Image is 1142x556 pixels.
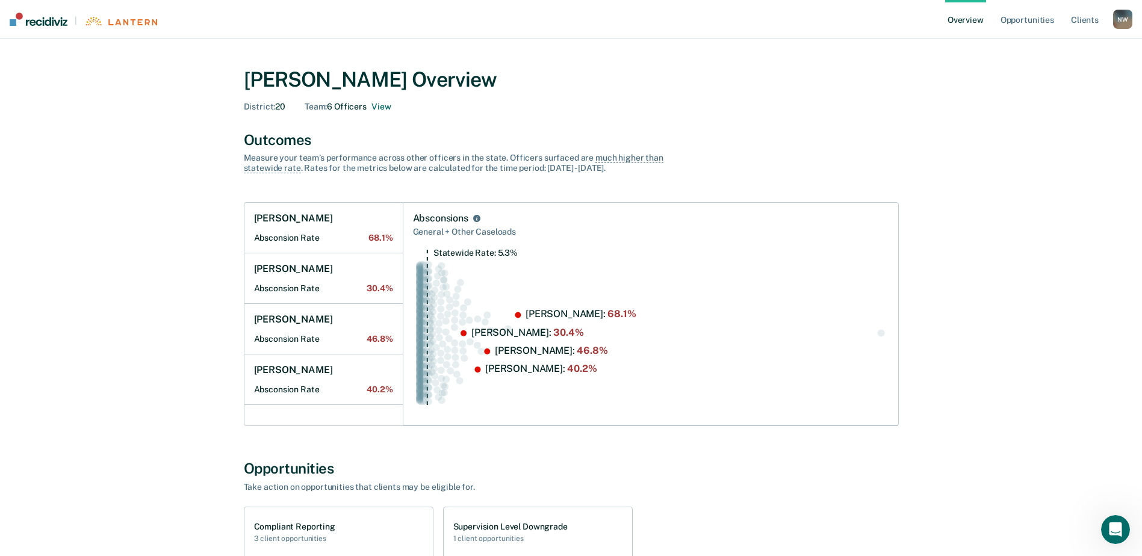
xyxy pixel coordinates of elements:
div: Absconsions [413,212,468,224]
h1: [PERSON_NAME] [254,364,333,376]
h2: 3 client opportunities [254,534,335,543]
div: Outcomes [244,131,899,149]
span: 68.1% [368,233,393,243]
img: Recidiviz [10,13,67,26]
h1: [PERSON_NAME] [254,263,333,275]
h2: Absconsion Rate [254,233,393,243]
button: 6 officers on Nicole Whited's Team [371,102,391,112]
h1: [PERSON_NAME] [254,212,333,224]
div: N W [1113,10,1132,29]
button: Absconsions [471,212,483,224]
div: Swarm plot of all absconsion rates in the state for NOT_SEX_OFFENSE caseloads, highlighting value... [413,249,889,416]
span: 30.4% [367,283,393,294]
span: District : [244,102,276,111]
img: Lantern [84,17,157,26]
div: Opportunities [244,460,899,477]
div: Take action on opportunities that clients may be eligible for. [244,482,665,492]
div: [PERSON_NAME] Overview [244,67,899,92]
div: 6 Officers [305,102,391,112]
h2: Absconsion Rate [254,283,393,294]
span: 46.8% [367,334,393,344]
h2: Absconsion Rate [254,334,393,344]
h2: Absconsion Rate [254,385,393,395]
a: [PERSON_NAME]Absconsion Rate68.1% [244,203,403,253]
span: | [67,16,84,26]
div: 20 [244,102,286,112]
a: [PERSON_NAME]Absconsion Rate30.4% [244,253,403,304]
tspan: Statewide Rate: 5.3% [433,248,517,258]
a: [PERSON_NAME]Absconsion Rate46.8% [244,304,403,354]
div: Measure your team’s performance across other officer s in the state. Officer s surfaced are . Rat... [244,153,665,173]
span: 40.2% [367,385,393,395]
span: Team : [305,102,327,111]
iframe: Intercom live chat [1101,515,1130,544]
button: NW [1113,10,1132,29]
a: | [10,13,157,26]
h1: Compliant Reporting [254,522,335,532]
h2: 1 client opportunities [453,534,568,543]
h1: [PERSON_NAME] [254,314,333,326]
a: [PERSON_NAME]Absconsion Rate40.2% [244,354,403,405]
h1: Supervision Level Downgrade [453,522,568,532]
span: much higher than statewide rate [244,153,663,173]
div: General + Other Caseloads [413,224,889,239]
